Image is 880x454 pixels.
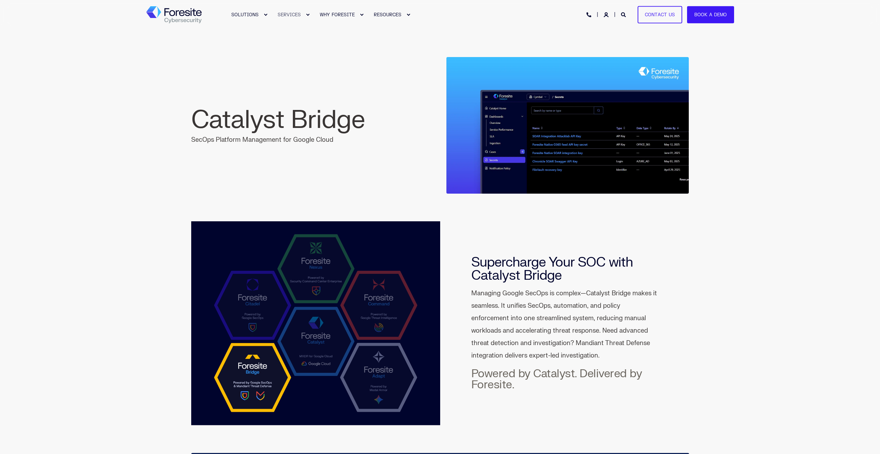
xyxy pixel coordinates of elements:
[406,13,410,17] div: Expand RESOURCES
[191,221,440,425] img: Foresite How Bridge Works
[374,12,401,17] span: RESOURCES
[146,6,202,24] a: Back to Home
[471,287,658,362] p: Managing Google SecOps is complex—Catalyst Bridge makes it seamless. It unifies SecOps, automatio...
[621,11,627,17] a: Open Search
[146,6,202,24] img: Foresite logo, a hexagon shape of blues with a directional arrow to the right hand side, and the ...
[471,256,658,282] h2: Supercharge Your SOC with Catalyst Bridge
[191,105,434,135] h1: Catalyst Bridge
[231,12,259,17] span: SOLUTIONS
[604,11,610,17] a: Login
[638,6,682,24] a: Contact Us
[360,13,364,17] div: Expand WHY FORESITE
[446,57,689,194] img: Foresite Catalyst Secrets
[191,105,434,145] div: SecOps Platform Management for Google Cloud
[306,13,310,17] div: Expand SERVICES
[471,367,642,392] span: Powered by Catalyst. Delivered by Foresite.
[263,13,268,17] div: Expand SOLUTIONS
[687,6,734,24] a: Book a Demo
[320,12,355,17] span: WHY FORESITE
